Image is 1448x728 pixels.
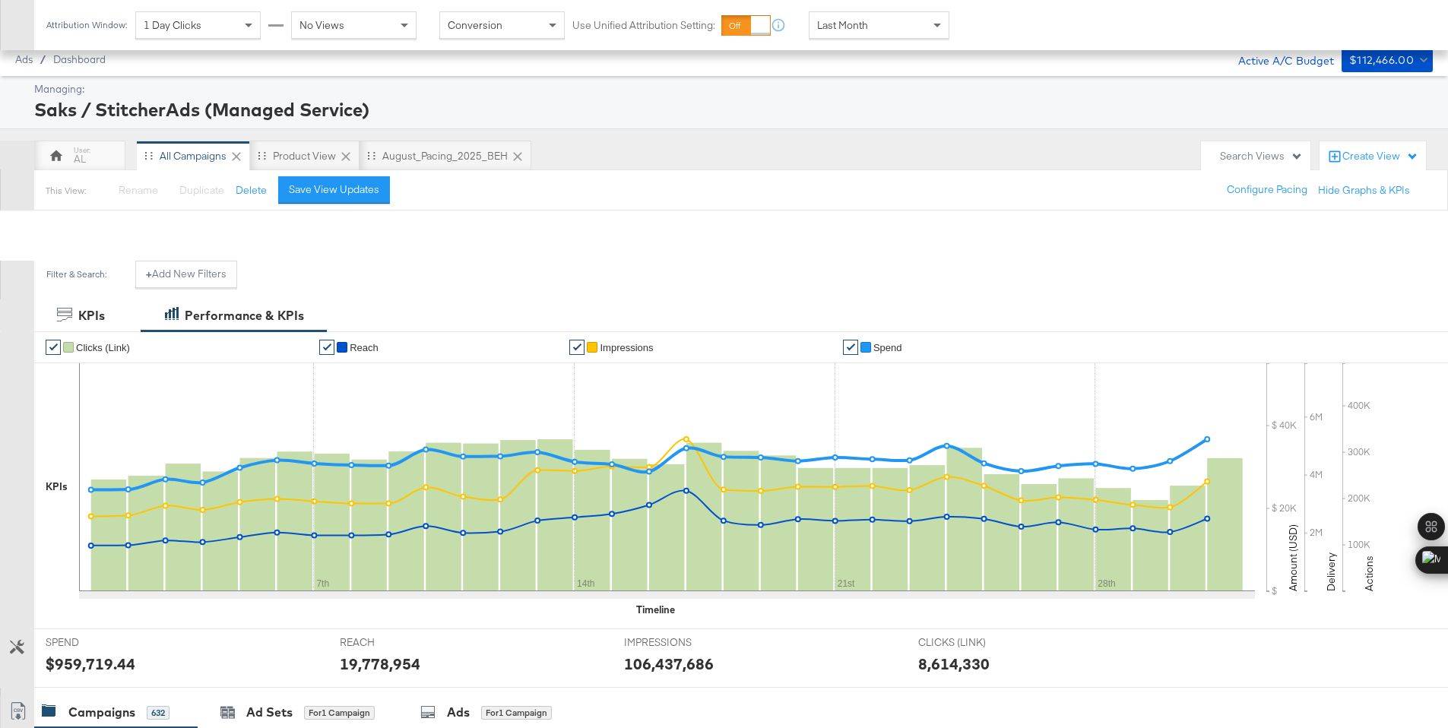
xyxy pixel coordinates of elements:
span: Last Month [817,18,868,32]
div: Saks / StitcherAds (Managed Service) [34,97,1429,122]
strong: + [146,267,152,281]
button: Save View Updates [278,176,390,204]
div: 106,437,686 [624,653,714,675]
div: Attribution Window: [46,20,128,30]
span: SPEND [46,635,160,650]
div: KPIs [78,307,105,324]
div: Campaigns [68,704,135,721]
span: Impressions [600,342,653,353]
div: Drag to reorder tab [258,151,266,160]
div: $959,719.44 [46,653,135,675]
div: Ad Sets [246,704,293,721]
span: Clicks (Link) [76,342,130,353]
text: Amount (USD) [1286,524,1300,591]
span: Ads [15,53,33,65]
span: CLICKS (LINK) [918,635,1032,650]
span: Rename [119,183,158,197]
a: Dashboard [53,53,106,65]
div: $112,466.00 [1349,51,1414,70]
span: No Views [299,18,344,32]
div: Active A/C Budget [1222,48,1334,71]
a: ✔ [46,340,61,355]
span: / [33,53,53,65]
a: ✔ [319,340,334,355]
div: Filter & Search: [46,269,107,280]
div: Managing: [34,82,1429,97]
div: Product View [273,149,336,163]
div: 8,614,330 [918,653,990,675]
div: Performance & KPIs [185,307,304,324]
div: August_Pacing_2025_BEH [382,149,508,163]
text: Actions [1362,555,1376,591]
span: 1 Day Clicks [144,18,201,32]
div: KPIs [46,480,68,494]
div: Create View [1342,149,1418,164]
div: Ads [447,704,470,721]
button: $112,466.00 [1342,48,1433,72]
a: ✔ [569,340,585,355]
span: REACH [340,635,454,650]
div: for 1 Campaign [481,706,552,720]
div: 632 [147,706,170,720]
span: Duplicate [179,183,224,197]
a: ✔ [843,340,858,355]
button: Delete [236,183,267,198]
span: Reach [350,342,379,353]
span: Spend [873,342,902,353]
div: for 1 Campaign [304,706,375,720]
div: Search Views [1220,149,1303,163]
div: 19,778,954 [340,653,420,675]
button: Configure Pacing [1216,176,1318,204]
div: This View: [46,185,86,197]
text: Delivery [1324,552,1338,591]
label: Use Unified Attribution Setting: [572,18,715,33]
div: Drag to reorder tab [144,151,153,160]
div: Drag to reorder tab [367,151,375,160]
span: IMPRESSIONS [624,635,738,650]
div: Save View Updates [289,182,379,197]
div: Timeline [636,603,675,617]
button: Hide Graphs & KPIs [1318,183,1410,198]
button: +Add New Filters [135,261,237,288]
div: AL [74,152,86,166]
span: Conversion [448,18,502,32]
div: All Campaigns [160,149,227,163]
